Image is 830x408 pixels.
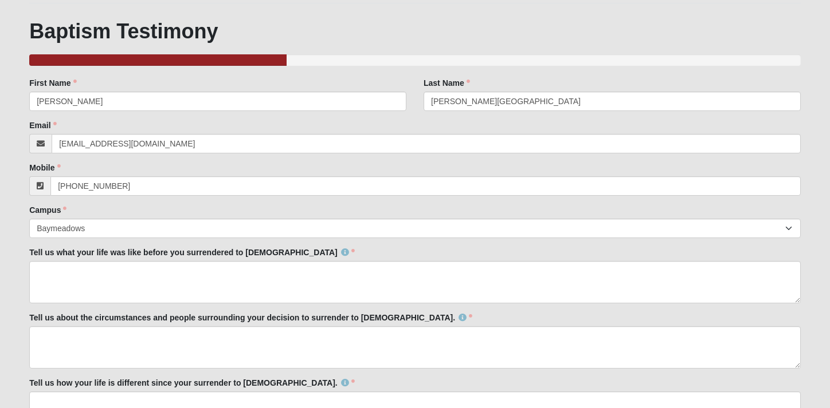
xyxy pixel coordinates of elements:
label: Last Name [424,77,470,89]
label: Tell us what your life was like before you surrendered to [DEMOGRAPHIC_DATA] [29,247,355,258]
h1: Baptism Testimony [29,19,801,43]
label: Mobile [29,162,60,173]
label: Campus [29,204,66,216]
label: First Name [29,77,76,89]
label: Tell us about the circumstances and people surrounding your decision to surrender to [DEMOGRAPHIC... [29,312,472,323]
label: Email [29,120,56,131]
label: Tell us how your life is different since your surrender to [DEMOGRAPHIC_DATA]. [29,377,355,389]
